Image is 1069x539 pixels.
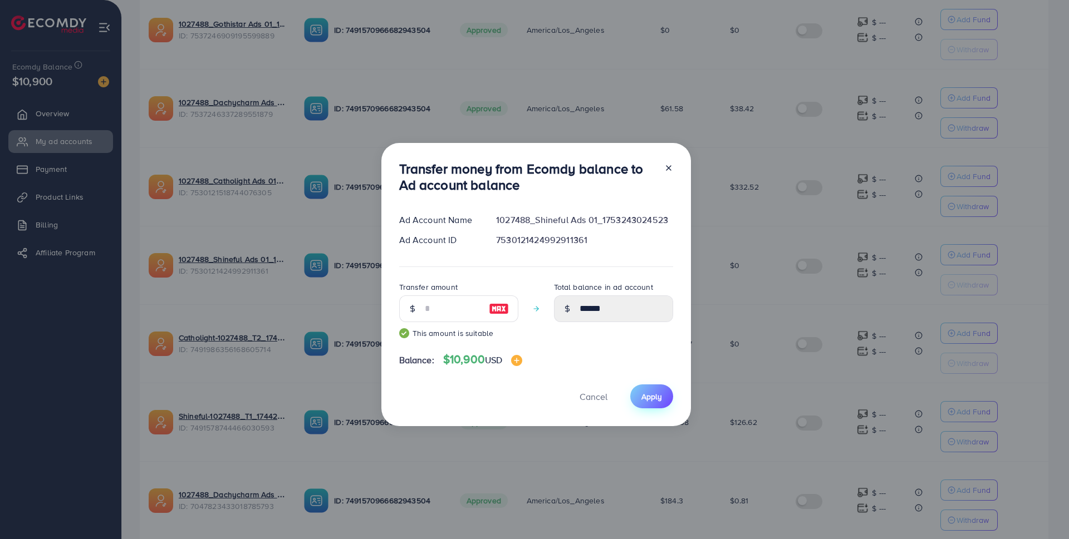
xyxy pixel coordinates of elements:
h3: Transfer money from Ecomdy balance to Ad account balance [399,161,655,193]
label: Transfer amount [399,281,458,293]
div: Ad Account Name [390,214,488,226]
img: guide [399,328,409,338]
span: Balance: [399,354,434,367]
label: Total balance in ad account [554,281,653,293]
button: Cancel [566,384,621,408]
img: image [511,355,522,366]
div: 7530121424992911361 [487,234,681,246]
span: Apply [641,391,662,402]
button: Apply [630,384,673,408]
h4: $10,900 [443,353,523,367]
span: Cancel [580,390,607,403]
small: This amount is suitable [399,328,518,339]
iframe: Chat [1022,489,1061,531]
span: USD [485,354,502,366]
div: 1027488_Shineful Ads 01_1753243024523 [487,214,681,226]
img: image [489,302,509,315]
div: Ad Account ID [390,234,488,246]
